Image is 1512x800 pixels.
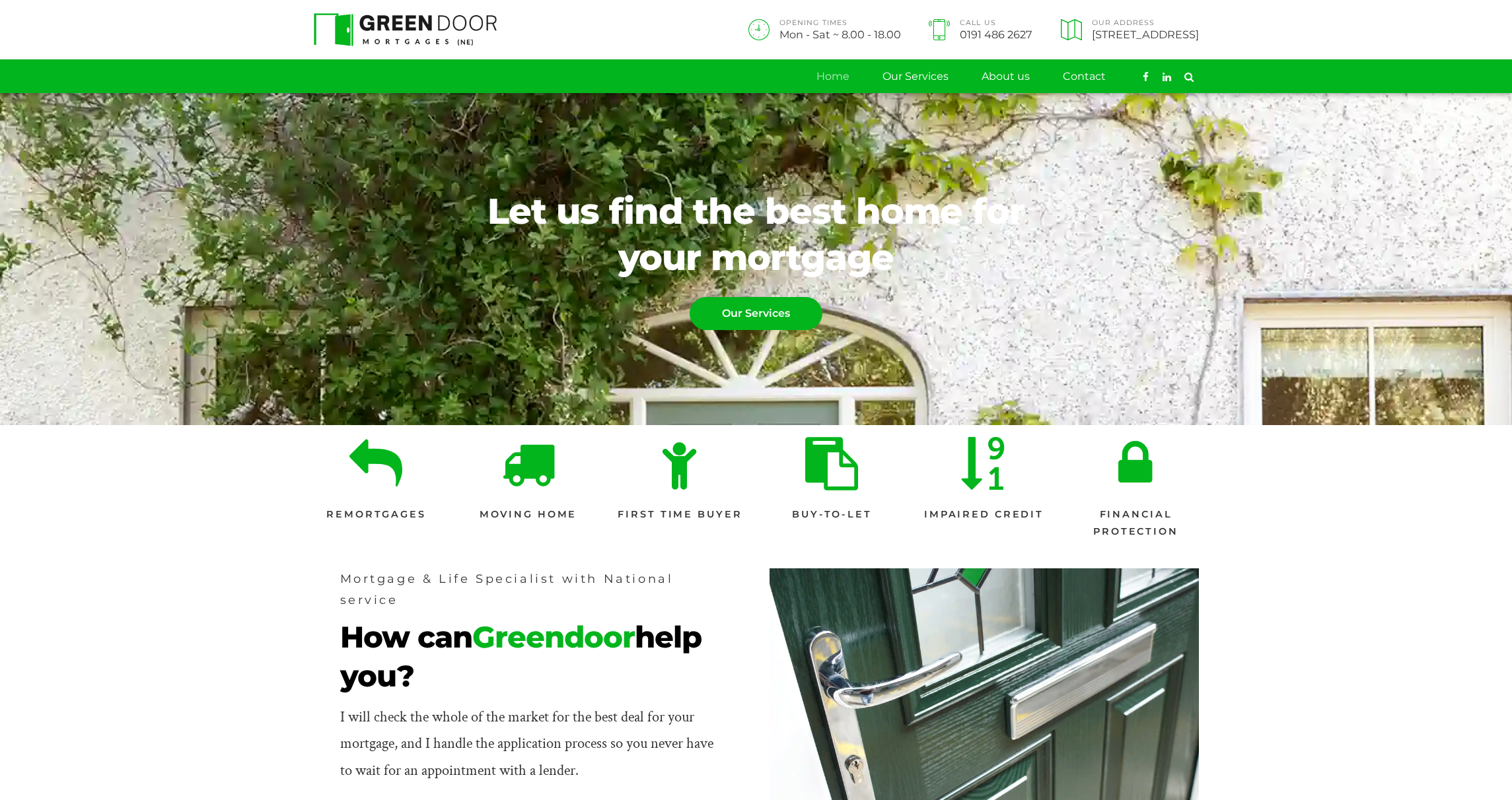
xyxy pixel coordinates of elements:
span: First Time Buyer [618,506,742,523]
span: Financial Protection [1073,506,1199,541]
b: Greendoor [472,618,635,657]
span: Let us find the best home for your mortgage [461,188,1051,281]
a: About us [982,60,1030,93]
span: Our Address [1092,20,1199,27]
span: [STREET_ADDRESS] [1092,29,1199,40]
span: OPENING TIMES [779,20,901,27]
a: Our Services [882,60,949,93]
a: Contact [1063,60,1106,93]
span: Mortgage & Life Specialist with National service [340,568,717,611]
span: Buy-to-let [792,506,872,523]
a: Our Services [690,297,822,330]
span: Impaired Credit [924,506,1044,523]
div: I will check the whole of the market for the best deal for your mortgage, and I handle the applic... [340,704,717,785]
span: Remortgages [326,506,426,523]
span: Mon - Sat ~ 8.00 - 18.00 [779,29,901,40]
span: Call Us [960,20,1032,27]
span: 0191 486 2627 [960,29,1032,40]
a: Home [816,60,849,93]
a: Our Address[STREET_ADDRESS] [1056,19,1198,40]
img: Green Door Mortgages North East [314,13,497,46]
span: Our Services [690,298,822,329]
a: Call Us0191 486 2627 [925,19,1032,40]
span: How can help you? [340,618,717,695]
span: Moving Home [480,506,577,523]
